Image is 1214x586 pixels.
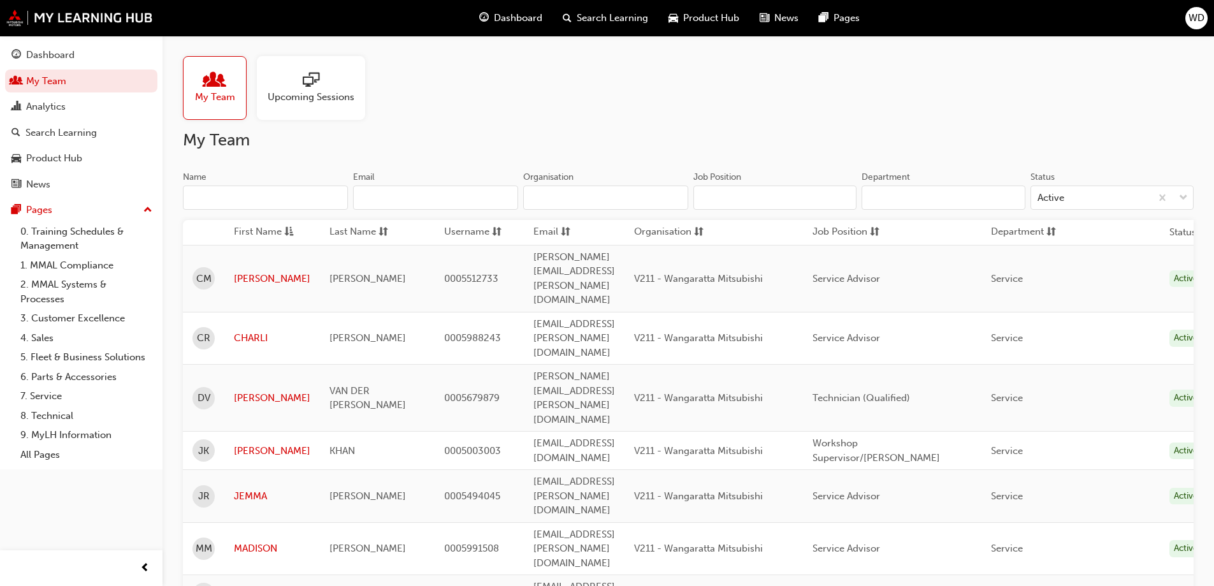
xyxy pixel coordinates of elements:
[329,385,406,411] span: VAN DER [PERSON_NAME]
[26,177,50,192] div: News
[991,543,1023,554] span: Service
[813,273,880,284] span: Service Advisor
[5,41,157,198] button: DashboardMy TeamAnalyticsSearch LearningProduct HubNews
[634,224,691,240] span: Organisation
[11,76,21,87] span: people-icon
[1037,191,1064,205] div: Active
[5,173,157,196] a: News
[5,147,157,170] a: Product Hub
[1030,171,1055,184] div: Status
[15,425,157,445] a: 9. MyLH Information
[683,11,739,26] span: Product Hub
[668,10,678,26] span: car-icon
[991,224,1044,240] span: Department
[195,90,235,105] span: My Team
[198,444,209,458] span: JK
[1169,488,1203,505] div: Active
[862,186,1025,210] input: Department
[634,490,763,502] span: V211 - Wangaratta Mitsubishi
[197,331,210,346] span: CR
[444,490,500,502] span: 0005494045
[1179,190,1188,207] span: down-icon
[15,309,157,328] a: 3. Customer Excellence
[494,11,542,26] span: Dashboard
[533,224,603,240] button: Emailsorting-icon
[15,222,157,256] a: 0. Training Schedules & Management
[444,224,514,240] button: Usernamesorting-icon
[760,10,769,26] span: news-icon
[533,318,615,358] span: [EMAIL_ADDRESS][PERSON_NAME][DOMAIN_NAME]
[1185,7,1208,29] button: WD
[991,490,1023,502] span: Service
[991,392,1023,404] span: Service
[870,224,879,240] span: sorting-icon
[329,273,406,284] span: [PERSON_NAME]
[25,126,97,140] div: Search Learning
[634,273,763,284] span: V211 - Wangaratta Mitsubishi
[813,490,880,502] span: Service Advisor
[991,332,1023,344] span: Service
[1169,330,1203,347] div: Active
[533,529,615,569] span: [EMAIL_ADDRESS][PERSON_NAME][DOMAIN_NAME]
[303,72,319,90] span: sessionType_ONLINE_URL-icon
[749,5,809,31] a: news-iconNews
[5,198,157,222] button: Pages
[196,541,212,556] span: MM
[813,437,940,464] span: Workshop Supervisor/[PERSON_NAME]
[234,444,310,458] a: [PERSON_NAME]
[577,11,648,26] span: Search Learning
[693,171,741,184] div: Job Position
[523,186,688,210] input: Organisation
[563,10,572,26] span: search-icon
[444,543,499,554] span: 0005991508
[444,332,501,344] span: 0005988243
[634,543,763,554] span: V211 - Wangaratta Mitsubishi
[813,392,910,404] span: Technician (Qualified)
[5,121,157,145] a: Search Learning
[11,128,20,139] span: search-icon
[553,5,658,31] a: search-iconSearch Learning
[11,101,21,113] span: chart-icon
[206,72,223,90] span: people-icon
[379,224,388,240] span: sorting-icon
[234,331,310,346] a: CHARLI
[11,179,21,191] span: news-icon
[6,10,153,26] img: mmal
[143,202,152,219] span: up-icon
[634,332,763,344] span: V211 - Wangaratta Mitsubishi
[469,5,553,31] a: guage-iconDashboard
[444,392,500,404] span: 0005679879
[813,224,883,240] button: Job Positionsorting-icon
[1169,540,1203,557] div: Active
[15,367,157,387] a: 6. Parts & Accessories
[561,224,570,240] span: sorting-icon
[26,203,52,217] div: Pages
[533,370,615,425] span: [PERSON_NAME][EMAIL_ADDRESS][PERSON_NAME][DOMAIN_NAME]
[813,332,880,344] span: Service Advisor
[533,437,615,464] span: [EMAIL_ADDRESS][DOMAIN_NAME]
[198,489,210,504] span: JR
[813,224,867,240] span: Job Position
[1046,224,1056,240] span: sorting-icon
[533,476,615,516] span: [EMAIL_ADDRESS][PERSON_NAME][DOMAIN_NAME]
[11,153,21,165] span: car-icon
[634,445,763,457] span: V211 - Wangaratta Mitsubishi
[15,445,157,465] a: All Pages
[1169,443,1203,460] div: Active
[183,186,348,210] input: Name
[819,10,828,26] span: pages-icon
[15,386,157,406] a: 7. Service
[196,272,212,286] span: CM
[634,392,763,404] span: V211 - Wangaratta Mitsubishi
[658,5,749,31] a: car-iconProduct Hub
[809,5,870,31] a: pages-iconPages
[15,348,157,367] a: 5. Fleet & Business Solutions
[1169,225,1196,240] th: Status
[268,90,354,105] span: Upcoming Sessions
[694,224,704,240] span: sorting-icon
[444,224,489,240] span: Username
[329,224,376,240] span: Last Name
[353,171,375,184] div: Email
[234,391,310,406] a: [PERSON_NAME]
[15,256,157,275] a: 1. MMAL Compliance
